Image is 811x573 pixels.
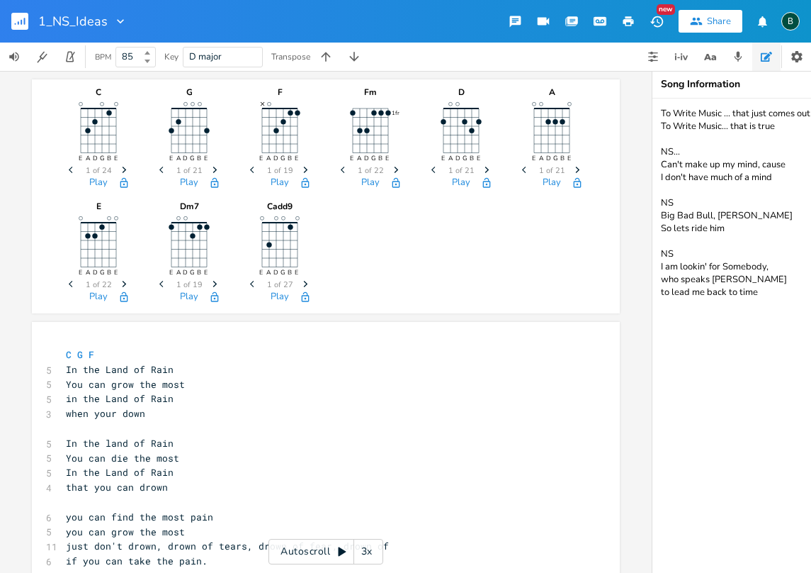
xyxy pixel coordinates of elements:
text: D [546,154,551,162]
span: 1_NS_Ideas [38,15,108,28]
text: A [448,154,453,162]
text: E [295,268,299,277]
span: C [66,348,72,361]
text: A [267,268,272,277]
button: Play [180,177,198,189]
button: Play [452,177,470,189]
text: G [553,154,558,162]
span: F [89,348,94,361]
text: E [532,154,535,162]
text: E [114,154,118,162]
text: A [86,268,91,277]
div: A [516,88,587,96]
text: E [169,268,173,277]
div: 3x [354,539,380,564]
button: Play [543,177,561,189]
span: that you can drown [66,481,168,494]
span: In the Land of Rain [66,466,174,479]
div: D [426,88,497,96]
text: G [281,268,286,277]
span: 1 of 27 [267,281,293,289]
text: E [79,268,82,277]
span: In the Land of Rain [66,363,174,376]
div: New [657,4,675,15]
div: Autoscroll [268,539,383,564]
text: B [470,154,474,162]
div: F [244,88,315,96]
text: B [198,268,202,277]
button: New [642,9,671,34]
text: E [205,154,208,162]
text: B [379,154,383,162]
text: D [93,154,98,162]
span: 1 of 22 [358,167,384,174]
text: E [260,268,263,277]
div: Cadd9 [244,202,315,211]
text: E [169,154,173,162]
div: C [63,88,134,96]
div: G [154,88,225,96]
text: D [274,154,279,162]
text: B [198,154,202,162]
button: B [781,5,800,38]
span: 1 of 24 [86,167,112,174]
span: 1 of 21 [176,167,203,174]
text: G [191,154,195,162]
text: E [441,154,445,162]
text: G [100,268,105,277]
span: You can die the most [66,452,179,464]
text: B [107,154,111,162]
div: BPM [95,53,111,61]
div: E [63,202,134,211]
span: you can find the most pain [66,511,213,523]
button: Play [89,291,108,304]
button: Play [89,177,108,189]
span: 1 of 19 [267,167,293,174]
div: BruCe [781,12,800,30]
div: Dm7 [154,202,225,211]
text: G [191,268,195,277]
text: D [93,268,98,277]
span: you can grow the most [66,525,185,538]
text: E [79,154,82,162]
span: 1 of 21 [539,167,565,174]
text: G [463,154,467,162]
text: E [295,154,299,162]
text: D [183,268,188,277]
text: A [86,154,91,162]
text: A [267,154,272,162]
text: × [260,98,265,109]
span: 1 of 19 [176,281,203,289]
span: if you can take the pain. [66,555,208,567]
text: G [100,154,105,162]
span: You can grow the most [66,378,185,391]
text: D [365,154,370,162]
button: Play [361,177,380,189]
text: B [288,154,293,162]
div: Transpose [271,52,310,61]
span: 1 of 21 [448,167,475,174]
text: E [260,154,263,162]
text: E [205,268,208,277]
span: 1 of 22 [86,281,112,289]
text: A [176,268,181,277]
span: in the Land of Rain [66,392,174,405]
span: G [77,348,83,361]
text: A [358,154,363,162]
text: E [114,268,118,277]
text: D [274,268,279,277]
div: Fm [335,88,406,96]
button: Play [271,291,289,304]
text: B [560,154,565,162]
text: E [386,154,390,162]
text: G [372,154,377,162]
div: Key [164,52,178,61]
span: In the land of Rain [66,437,174,450]
span: when your down [66,407,145,420]
text: A [176,154,181,162]
text: B [288,268,293,277]
span: just don't drown, drown of tears, drown of fear, drown of [66,540,389,552]
text: 1fr [392,109,400,117]
span: D major [189,50,222,63]
text: E [477,154,480,162]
